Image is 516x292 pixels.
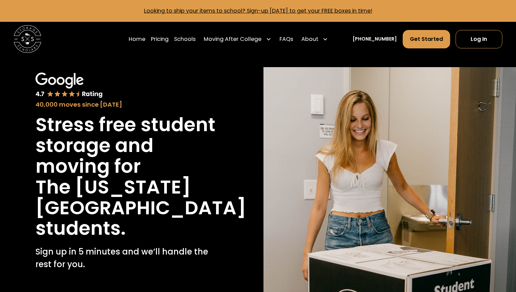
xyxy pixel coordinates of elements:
div: About [301,35,318,43]
h1: Stress free student storage and moving for [35,114,217,177]
a: Pricing [151,30,169,49]
a: Log In [456,30,502,48]
a: FAQs [279,30,293,49]
div: Moving After College [204,35,261,43]
a: Looking to ship your items to school? Sign-up [DATE] to get your FREE boxes in time! [144,7,372,15]
img: Storage Scholars main logo [14,25,41,53]
div: 40,000 moves since [DATE] [35,100,217,109]
a: Home [129,30,145,49]
a: [PHONE_NUMBER] [353,35,397,43]
h1: students. [35,218,126,239]
h1: The [US_STATE][GEOGRAPHIC_DATA] [35,177,246,218]
a: Schools [174,30,196,49]
p: Sign up in 5 minutes and we’ll handle the rest for you. [35,246,217,270]
a: Get Started [403,30,450,48]
img: Google 4.7 star rating [35,73,103,98]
